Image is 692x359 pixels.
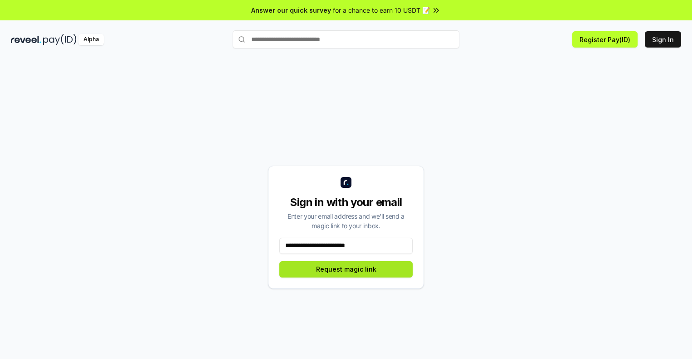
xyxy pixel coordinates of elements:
div: Sign in with your email [279,195,413,210]
img: reveel_dark [11,34,41,45]
span: for a chance to earn 10 USDT 📝 [333,5,430,15]
div: Alpha [78,34,104,45]
div: Enter your email address and we’ll send a magic link to your inbox. [279,211,413,230]
button: Register Pay(ID) [572,31,638,48]
button: Request magic link [279,261,413,278]
button: Sign In [645,31,681,48]
img: pay_id [43,34,77,45]
img: logo_small [341,177,351,188]
span: Answer our quick survey [251,5,331,15]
